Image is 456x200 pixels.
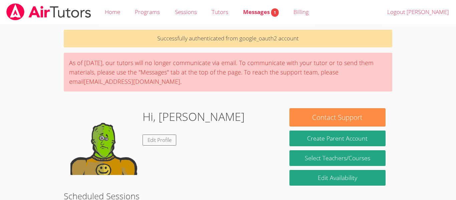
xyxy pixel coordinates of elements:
[243,8,279,16] span: Messages
[6,3,92,20] img: airtutors_banner-c4298cdbf04f3fff15de1276eac7730deb9818008684d7c2e4769d2f7ddbe033.png
[64,30,392,47] p: Successfully authenticated from google_oauth2 account
[64,53,392,91] div: As of [DATE], our tutors will no longer communicate via email. To communicate with your tutor or ...
[289,108,386,127] button: Contact Support
[143,108,245,125] h1: Hi, [PERSON_NAME]
[70,108,137,175] img: default.png
[289,150,386,166] a: Select Teachers/Courses
[289,131,386,146] button: Create Parent Account
[271,8,279,17] span: 1
[143,135,177,146] a: Edit Profile
[289,170,386,186] a: Edit Availability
